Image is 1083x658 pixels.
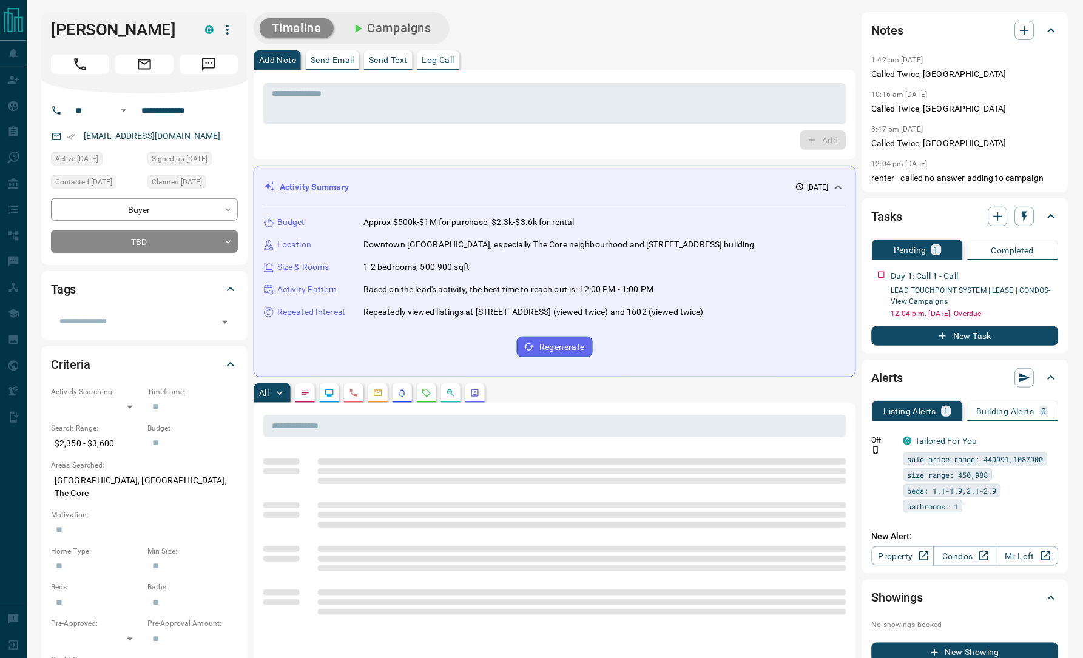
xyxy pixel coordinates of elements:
[277,306,345,318] p: Repeated Interest
[872,90,928,99] p: 10:16 am [DATE]
[147,546,238,557] p: Min Size:
[872,68,1059,81] p: Called Twice, [GEOGRAPHIC_DATA]
[517,337,593,357] button: Regenerate
[147,386,238,397] p: Timeframe:
[51,509,238,520] p: Motivation:
[872,21,903,40] h2: Notes
[325,388,334,398] svg: Lead Browsing Activity
[894,246,926,254] p: Pending
[152,176,202,188] span: Claimed [DATE]
[872,207,902,226] h2: Tasks
[908,453,1044,465] span: sale price range: 449991,1087900
[147,619,238,629] p: Pre-Approval Amount:
[872,363,1059,392] div: Alerts
[349,388,359,398] svg: Calls
[872,16,1059,45] div: Notes
[277,283,337,296] p: Activity Pattern
[872,546,934,566] a: Property
[51,152,141,169] div: Sun Oct 05 2025
[311,56,354,64] p: Send Email
[872,172,1059,184] p: renter - called no answer adding to campaign
[872,159,928,168] p: 12:04 pm [DATE]
[51,275,238,304] div: Tags
[51,546,141,557] p: Home Type:
[51,20,187,39] h1: [PERSON_NAME]
[908,469,988,481] span: size range: 450,988
[277,238,311,251] p: Location
[872,583,1059,613] div: Showings
[369,56,408,64] p: Send Text
[903,437,912,445] div: condos.ca
[51,355,90,374] h2: Criteria
[205,25,214,34] div: condos.ca
[373,388,383,398] svg: Emails
[363,238,755,251] p: Downtown [GEOGRAPHIC_DATA], especially The Core neighbourhood and [STREET_ADDRESS] building
[872,326,1059,346] button: New Task
[51,230,238,253] div: TBD
[934,246,939,254] p: 1
[872,435,896,446] p: Off
[908,485,997,497] span: beds: 1.1-1.9,2.1-2.9
[67,132,75,141] svg: Email Verified
[280,181,349,193] p: Activity Summary
[422,388,431,398] svg: Requests
[891,308,1059,319] p: 12:04 p.m. [DATE] - Overdue
[115,55,174,74] span: Email
[51,619,141,629] p: Pre-Approved:
[51,582,141,593] p: Beds:
[872,56,923,64] p: 1:42 pm [DATE]
[996,546,1059,566] a: Mr.Loft
[884,407,937,415] p: Listing Alerts
[277,261,329,274] p: Size & Rooms
[259,389,269,397] p: All
[872,102,1059,115] p: Called Twice, [GEOGRAPHIC_DATA]
[470,388,480,398] svg: Agent Actions
[277,216,305,229] p: Budget
[991,246,1034,255] p: Completed
[147,175,238,192] div: Sat Oct 04 2025
[872,368,903,388] h2: Alerts
[363,261,470,274] p: 1-2 bedrooms, 500-900 sqft
[872,620,1059,631] p: No showings booked
[116,103,131,118] button: Open
[891,286,1051,306] a: LEAD TOUCHPOINT SYSTEM | LEASE | CONDOS- View Campaigns
[339,18,444,38] button: Campaigns
[422,56,454,64] p: Log Call
[872,530,1059,543] p: New Alert:
[1042,407,1047,415] p: 0
[180,55,238,74] span: Message
[51,423,141,434] p: Search Range:
[51,350,238,379] div: Criteria
[363,283,653,296] p: Based on the lead's activity, the best time to reach out is: 12:00 PM - 1:00 PM
[84,131,221,141] a: [EMAIL_ADDRESS][DOMAIN_NAME]
[934,546,996,566] a: Condos
[51,280,76,299] h2: Tags
[363,306,704,318] p: Repeatedly viewed listings at [STREET_ADDRESS] (viewed twice) and 1602 (viewed twice)
[872,588,923,608] h2: Showings
[916,436,977,446] a: Tailored For You
[446,388,456,398] svg: Opportunities
[397,388,407,398] svg: Listing Alerts
[147,423,238,434] p: Budget:
[300,388,310,398] svg: Notes
[891,270,959,283] p: Day 1: Call 1 - Call
[147,152,238,169] div: Sun Mar 30 2025
[260,18,334,38] button: Timeline
[51,198,238,221] div: Buyer
[363,216,575,229] p: Approx $500k-$1M for purchase, $2.3k-$3.6k for rental
[259,56,296,64] p: Add Note
[944,407,949,415] p: 1
[51,460,238,471] p: Areas Searched:
[807,182,829,193] p: [DATE]
[147,582,238,593] p: Baths:
[51,386,141,397] p: Actively Searching:
[217,314,234,331] button: Open
[51,471,238,503] p: [GEOGRAPHIC_DATA], [GEOGRAPHIC_DATA], The Core
[872,125,923,133] p: 3:47 pm [DATE]
[264,176,846,198] div: Activity Summary[DATE]
[51,55,109,74] span: Call
[908,500,959,512] span: bathrooms: 1
[872,137,1059,150] p: Called Twice, [GEOGRAPHIC_DATA]
[872,202,1059,231] div: Tasks
[55,153,98,165] span: Active [DATE]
